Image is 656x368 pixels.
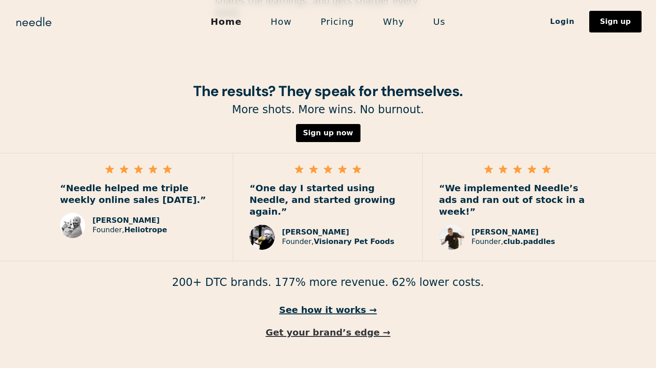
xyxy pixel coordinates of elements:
[303,129,353,137] div: Sign up now
[282,237,394,247] p: Founder,
[600,18,631,25] div: Sign up
[536,14,589,29] a: Login
[193,82,462,101] strong: The results? They speak for themselves.
[314,237,394,246] strong: Visionary Pet Foods
[92,225,167,235] p: Founder,
[471,228,539,236] strong: [PERSON_NAME]
[282,228,349,236] strong: [PERSON_NAME]
[256,12,306,31] a: How
[306,12,368,31] a: Pricing
[249,182,406,217] p: “One day I started using Needle, and started growing again.”
[471,237,555,247] p: Founder,
[589,11,642,32] a: Sign up
[296,124,360,142] a: Sign up now
[92,216,160,225] strong: [PERSON_NAME]
[60,182,217,206] p: “Needle helped me triple weekly online sales [DATE].”
[419,12,460,31] a: Us
[503,237,555,246] strong: club.paddles
[369,12,419,31] a: Why
[439,182,596,217] p: “We implemented Needle’s ads and ran out of stock in a week!”
[196,12,256,31] a: Home
[124,225,167,234] strong: Heliotrope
